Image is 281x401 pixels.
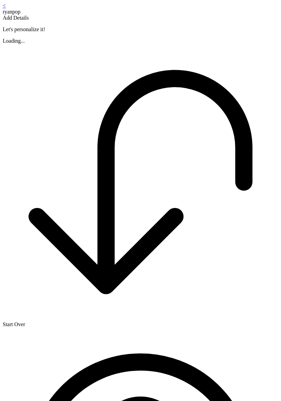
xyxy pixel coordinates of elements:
div: Loading... [3,38,278,44]
div: Add Details [3,15,278,21]
div: ryanpop [3,9,278,15]
a: < [3,3,6,8]
p: Let's personalize it! [3,26,278,33]
div: Start Over [3,321,278,328]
